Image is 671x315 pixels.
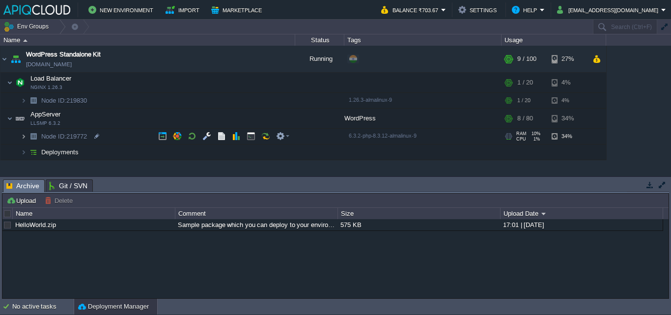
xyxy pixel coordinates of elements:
[41,133,66,140] span: Node ID:
[530,137,540,142] span: 1%
[211,4,265,16] button: Marketplace
[13,208,175,219] div: Name
[41,97,66,104] span: Node ID:
[21,93,27,108] img: AMDAwAAAACH5BAEAAAAALAAAAAABAAEAAAICRAEAOw==
[29,75,73,82] a: Load BalancerNGINX 1.26.3
[557,4,661,16] button: [EMAIL_ADDRESS][DOMAIN_NAME]
[502,34,606,46] div: Usage
[3,5,70,15] img: APIQCloud
[501,208,663,219] div: Upload Date
[6,180,39,192] span: Archive
[552,46,584,72] div: 27%
[88,4,156,16] button: New Environment
[349,97,392,103] span: 1.26.3-almalinux-9
[517,93,531,108] div: 1 / 20
[3,20,52,33] button: Env Groups
[45,196,76,205] button: Delete
[344,109,502,128] div: WordPress
[49,180,87,192] span: Git / SVN
[552,73,584,92] div: 4%
[15,221,56,229] a: HelloWorld.zip
[26,50,101,59] a: WordPress Standalone Kit
[517,46,536,72] div: 9 / 100
[512,4,540,16] button: Help
[517,73,533,92] div: 1 / 20
[552,93,584,108] div: 4%
[338,208,500,219] div: Size
[349,133,417,139] span: 6.3.2-php-8.3.12-almalinux-9
[13,109,27,128] img: AMDAwAAAACH5BAEAAAAALAAAAAABAAEAAAICRAEAOw==
[27,129,40,144] img: AMDAwAAAACH5BAEAAAAALAAAAAABAAEAAAICRAEAOw==
[552,129,584,144] div: 34%
[7,73,13,92] img: AMDAwAAAACH5BAEAAAAALAAAAAABAAEAAAICRAEAOw==
[501,219,662,230] div: 17:01 | [DATE]
[78,302,149,312] button: Deployment Manager
[29,74,73,83] span: Load Balancer
[27,93,40,108] img: AMDAwAAAACH5BAEAAAAALAAAAAABAAEAAAICRAEAOw==
[517,109,533,128] div: 8 / 80
[1,34,295,46] div: Name
[552,109,584,128] div: 34%
[516,131,527,136] span: RAM
[40,96,88,105] a: Node ID:219830
[345,34,501,46] div: Tags
[26,59,72,69] a: [DOMAIN_NAME]
[6,196,39,205] button: Upload
[29,111,62,118] a: AppServerLLSMP 6.3.2
[40,148,80,156] a: Deployments
[458,4,500,16] button: Settings
[40,96,88,105] span: 219830
[23,39,28,42] img: AMDAwAAAACH5BAEAAAAALAAAAAABAAEAAAICRAEAOw==
[9,46,23,72] img: AMDAwAAAACH5BAEAAAAALAAAAAABAAEAAAICRAEAOw==
[21,144,27,160] img: AMDAwAAAACH5BAEAAAAALAAAAAABAAEAAAICRAEAOw==
[30,85,62,90] span: NGINX 1.26.3
[40,132,88,141] span: 219772
[29,110,62,118] span: AppServer
[13,73,27,92] img: AMDAwAAAACH5BAEAAAAALAAAAAABAAEAAAICRAEAOw==
[175,219,337,230] div: Sample package which you can deploy to your environment. Feel free to delete and upload a package...
[7,109,13,128] img: AMDAwAAAACH5BAEAAAAALAAAAAABAAEAAAICRAEAOw==
[0,46,8,72] img: AMDAwAAAACH5BAEAAAAALAAAAAABAAEAAAICRAEAOw==
[531,131,540,136] span: 10%
[296,34,344,46] div: Status
[338,219,500,230] div: 575 KB
[176,208,337,219] div: Comment
[166,4,202,16] button: Import
[381,4,441,16] button: Balance ₹703.67
[27,144,40,160] img: AMDAwAAAACH5BAEAAAAALAAAAAABAAEAAAICRAEAOw==
[516,137,526,142] span: CPU
[21,129,27,144] img: AMDAwAAAACH5BAEAAAAALAAAAAABAAEAAAICRAEAOw==
[12,299,74,315] div: No active tasks
[30,120,60,126] span: LLSMP 6.3.2
[40,132,88,141] a: Node ID:219772
[295,46,344,72] div: Running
